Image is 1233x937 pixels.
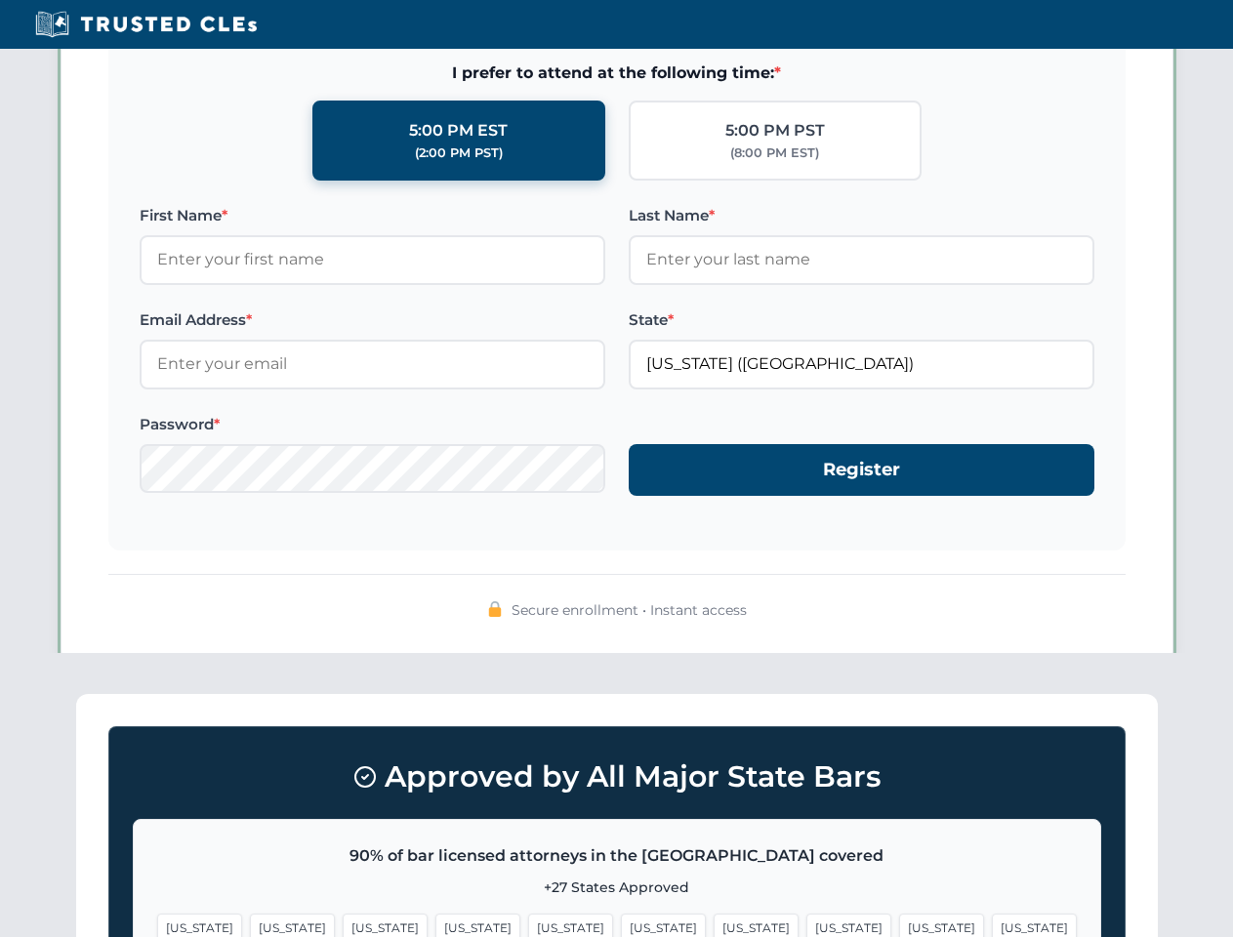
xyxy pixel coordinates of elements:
[29,10,263,39] img: Trusted CLEs
[140,235,605,284] input: Enter your first name
[140,308,605,332] label: Email Address
[157,843,1077,869] p: 90% of bar licensed attorneys in the [GEOGRAPHIC_DATA] covered
[629,444,1094,496] button: Register
[140,204,605,227] label: First Name
[629,308,1094,332] label: State
[487,601,503,617] img: 🔒
[629,340,1094,388] input: Florida (FL)
[629,235,1094,284] input: Enter your last name
[409,118,508,143] div: 5:00 PM EST
[415,143,503,163] div: (2:00 PM PST)
[140,413,605,436] label: Password
[725,118,825,143] div: 5:00 PM PST
[133,751,1101,803] h3: Approved by All Major State Bars
[140,340,605,388] input: Enter your email
[157,876,1077,898] p: +27 States Approved
[629,204,1094,227] label: Last Name
[730,143,819,163] div: (8:00 PM EST)
[512,599,747,621] span: Secure enrollment • Instant access
[140,61,1094,86] span: I prefer to attend at the following time:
